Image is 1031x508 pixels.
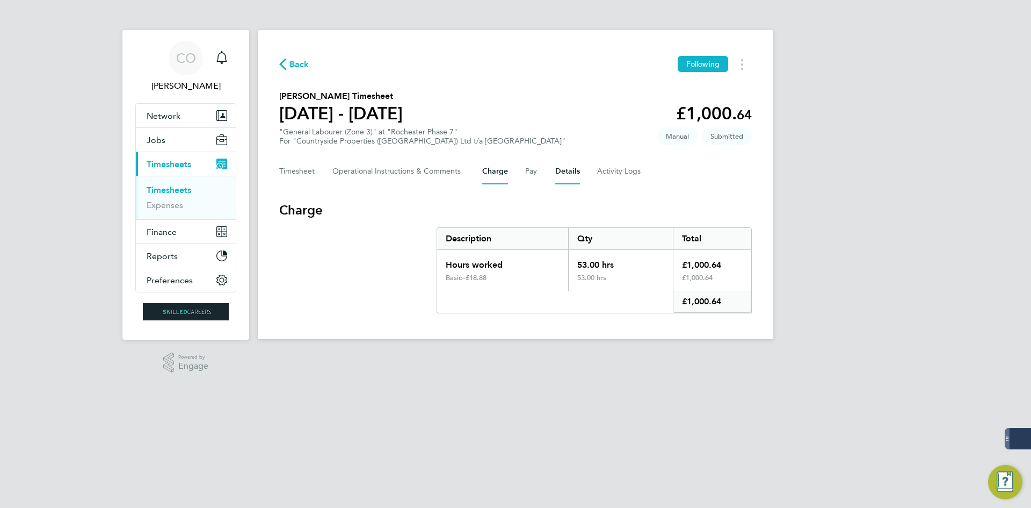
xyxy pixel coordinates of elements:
h2: [PERSON_NAME] Timesheet [279,90,403,103]
span: Powered by [178,353,208,362]
button: Timesheet [279,159,315,184]
button: Details [555,159,580,184]
div: Qty [568,228,673,249]
app-decimal: £1,000. [676,103,752,124]
button: Jobs [136,128,236,152]
nav: Main navigation [122,30,249,340]
div: Charge [437,227,752,313]
span: Reports [147,251,178,261]
a: CO[PERSON_NAME] [135,41,236,92]
span: Jobs [147,135,165,145]
span: Preferences [147,275,193,285]
button: Charge [482,159,508,184]
div: 53.00 hrs [568,250,673,274]
button: Timesheets Menu [732,56,752,73]
h1: [DATE] - [DATE] [279,103,403,124]
button: Back [279,58,309,71]
div: Description [437,228,568,249]
div: £1,000.64 [673,274,751,291]
span: This timesheet is Submitted. [702,127,752,145]
button: Timesheets [136,152,236,176]
section: Charge [279,202,752,313]
button: Engage Resource Center [988,465,1022,499]
img: skilledcareers-logo-retina.png [143,303,229,320]
span: CO [176,51,196,65]
span: Timesheets [147,159,191,169]
span: Back [289,58,309,71]
a: Powered byEngage [163,353,209,373]
span: 64 [737,107,752,123]
button: Preferences [136,268,236,292]
a: Go to home page [135,303,236,320]
span: – [462,273,466,282]
span: Craig O'Donovan [135,80,236,92]
div: For "Countryside Properties ([GEOGRAPHIC_DATA]) Ltd t/a [GEOGRAPHIC_DATA]" [279,137,565,146]
span: Network [147,111,180,121]
div: Timesheets [136,176,236,219]
button: Finance [136,220,236,244]
div: Hours worked [437,250,568,274]
div: £1,000.64 [673,291,751,313]
div: Total [673,228,751,249]
span: Following [686,59,720,69]
button: Network [136,104,236,127]
button: Reports [136,244,236,268]
button: Operational Instructions & Comments [332,159,465,184]
button: Following [678,56,728,72]
button: Pay [525,159,538,184]
div: "General Labourer (Zone 3)" at "Rochester Phase 7" [279,127,565,146]
button: Activity Logs [597,159,642,184]
div: £18.88 [466,274,560,282]
a: Timesheets [147,185,191,195]
div: 53.00 hrs [568,274,673,291]
span: Engage [178,362,208,371]
a: Expenses [147,200,183,210]
span: Finance [147,227,177,237]
div: Basic [446,274,466,282]
h3: Charge [279,202,752,219]
span: This timesheet was manually created. [657,127,698,145]
div: £1,000.64 [673,250,751,274]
